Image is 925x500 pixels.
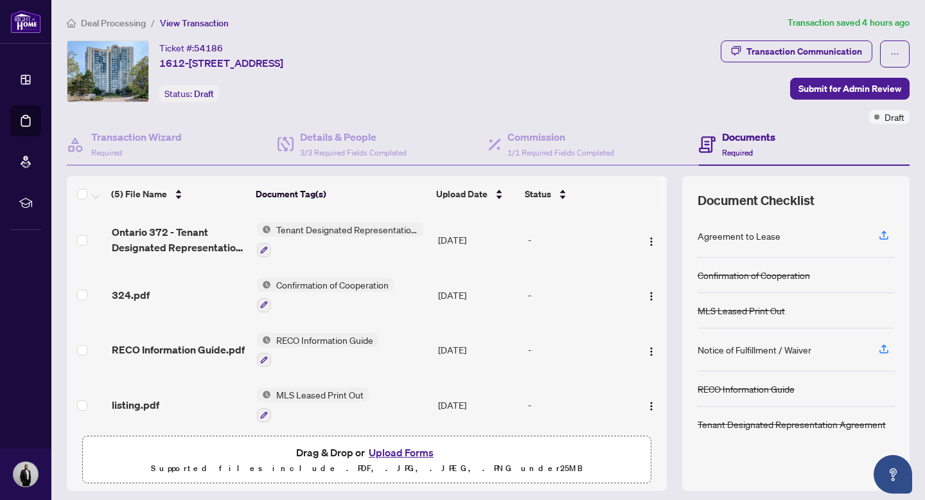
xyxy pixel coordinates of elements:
h4: Details & People [300,129,407,145]
span: 3/3 Required Fields Completed [300,148,407,157]
span: Drag & Drop or [296,444,437,461]
div: Notice of Fulfillment / Waiver [698,343,811,357]
span: Submit for Admin Review [798,78,901,99]
span: RECO Information Guide.pdf [112,342,245,357]
span: 54186 [194,42,223,54]
button: Open asap [874,455,912,494]
td: [DATE] [433,377,523,433]
span: Confirmation of Cooperation [271,278,394,292]
span: (5) File Name [111,187,167,201]
button: Logo [641,395,662,415]
span: View Transaction [160,17,229,29]
div: Transaction Communication [746,41,862,62]
button: Status IconTenant Designated Representation Agreement [257,222,423,257]
span: Required [91,148,122,157]
span: home [67,19,76,28]
span: 324.pdf [112,287,150,303]
img: Logo [646,401,656,411]
td: [DATE] [433,323,523,378]
span: Draft [194,88,214,100]
th: Status [520,176,631,212]
button: Status IconRECO Information Guide [257,333,378,368]
div: RECO Information Guide [698,382,795,396]
h4: Commission [507,129,614,145]
img: logo [10,10,41,33]
h4: Documents [722,129,775,145]
img: Logo [646,291,656,301]
img: IMG-W12354944_1.jpg [67,41,148,102]
span: Tenant Designated Representation Agreement [271,222,423,237]
div: - [528,343,630,357]
button: Logo [641,339,662,360]
div: Agreement to Lease [698,229,780,243]
span: Required [722,148,753,157]
span: Ontario 372 - Tenant Designated Representation Agreement - Authority for Lease.pdf [112,224,247,255]
button: Status IconMLS Leased Print Out [257,388,369,422]
li: / [151,15,155,30]
button: Logo [641,285,662,305]
img: Status Icon [257,388,271,402]
img: Status Icon [257,222,271,237]
p: Supported files include .PDF, .JPG, .JPEG, .PNG under 25 MB [91,461,643,476]
div: Status: [159,85,219,102]
button: Upload Forms [365,444,437,461]
button: Submit for Admin Review [790,78,910,100]
span: RECO Information Guide [271,333,378,347]
div: - [528,398,630,412]
img: Logo [646,346,656,357]
span: Document Checklist [698,192,815,210]
span: Drag & Drop orUpload FormsSupported files include .PDF, .JPG, .JPEG, .PNG under25MB [83,436,651,484]
td: [DATE] [433,212,523,267]
span: listing.pdf [112,397,159,413]
td: [DATE] [433,267,523,323]
article: Transaction saved 4 hours ago [788,15,910,30]
button: Transaction Communication [721,40,872,62]
span: Draft [885,110,904,124]
th: Document Tag(s) [251,176,431,212]
img: Profile Icon [13,462,38,487]
span: MLS Leased Print Out [271,388,369,402]
div: Confirmation of Cooperation [698,268,810,282]
img: Logo [646,237,656,247]
div: - [528,233,630,247]
span: 1612-[STREET_ADDRESS] [159,55,283,71]
span: Upload Date [436,187,488,201]
div: Ticket #: [159,40,223,55]
div: MLS Leased Print Out [698,303,785,317]
th: (5) File Name [106,176,251,212]
h4: Transaction Wizard [91,129,182,145]
button: Logo [641,229,662,250]
th: Upload Date [431,176,520,212]
img: Status Icon [257,333,271,347]
div: Tenant Designated Representation Agreement [698,417,886,431]
span: Status [525,187,551,201]
span: 1/1 Required Fields Completed [507,148,614,157]
span: ellipsis [890,49,899,58]
span: Deal Processing [81,17,146,29]
button: Status IconConfirmation of Cooperation [257,278,394,312]
div: - [528,288,630,302]
img: Status Icon [257,278,271,292]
